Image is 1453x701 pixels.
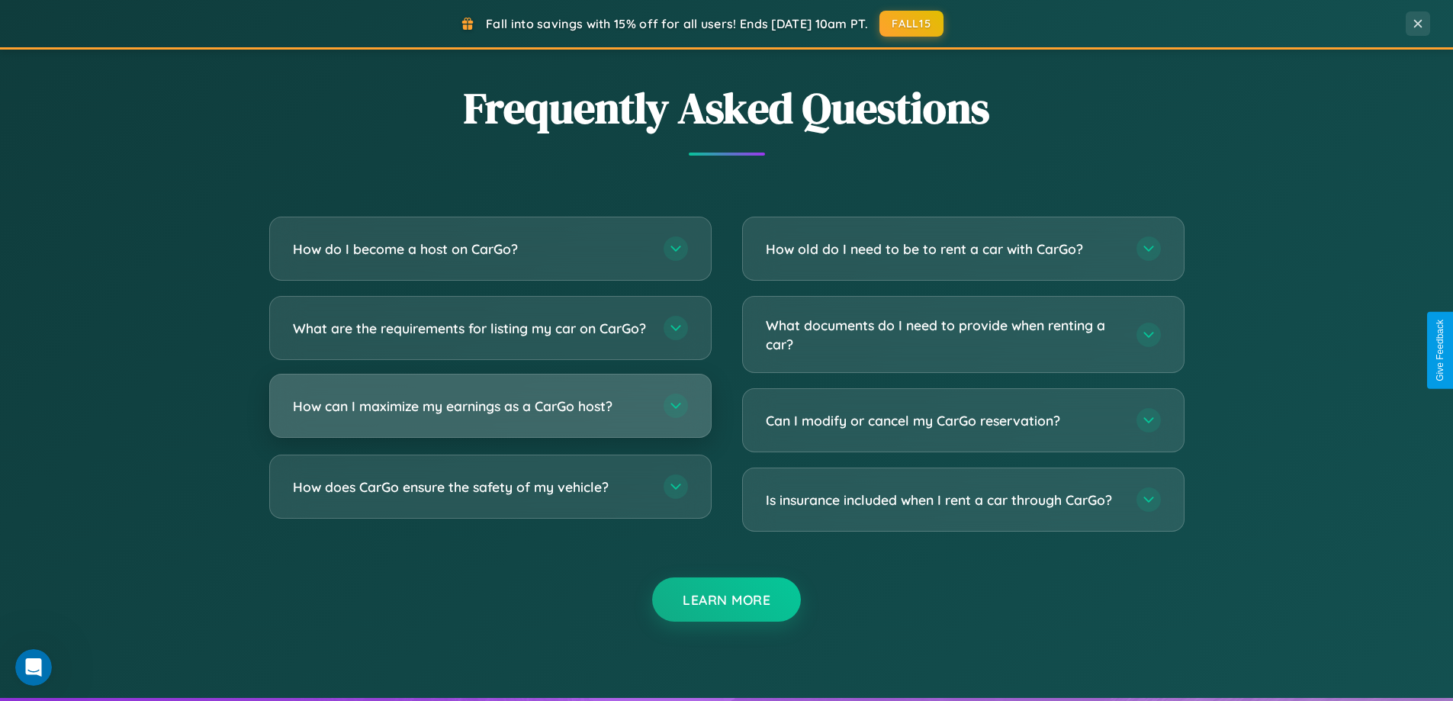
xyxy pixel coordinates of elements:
[293,319,648,338] h3: What are the requirements for listing my car on CarGo?
[1435,320,1445,381] div: Give Feedback
[269,79,1185,137] h2: Frequently Asked Questions
[766,490,1121,510] h3: Is insurance included when I rent a car through CarGo?
[766,411,1121,430] h3: Can I modify or cancel my CarGo reservation?
[15,649,52,686] iframe: Intercom live chat
[879,11,943,37] button: FALL15
[293,240,648,259] h3: How do I become a host on CarGo?
[486,16,868,31] span: Fall into savings with 15% off for all users! Ends [DATE] 10am PT.
[293,478,648,497] h3: How does CarGo ensure the safety of my vehicle?
[766,316,1121,353] h3: What documents do I need to provide when renting a car?
[293,397,648,416] h3: How can I maximize my earnings as a CarGo host?
[766,240,1121,259] h3: How old do I need to be to rent a car with CarGo?
[652,577,801,622] button: Learn More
